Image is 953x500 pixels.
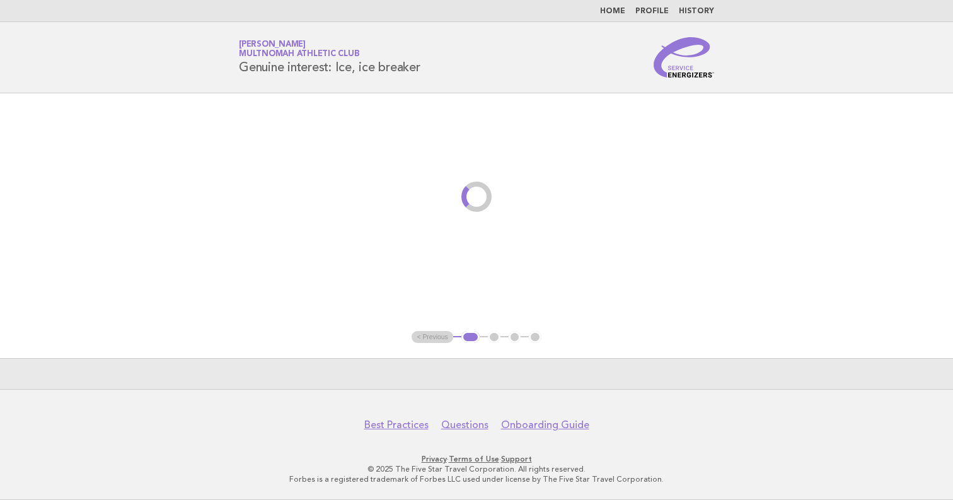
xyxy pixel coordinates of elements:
p: © 2025 The Five Star Travel Corporation. All rights reserved. [91,464,862,474]
a: Profile [635,8,669,15]
span: Multnomah Athletic Club [239,50,359,59]
a: Support [501,455,532,463]
a: Home [600,8,625,15]
a: Onboarding Guide [501,419,589,431]
p: Forbes is a registered trademark of Forbes LLC used under license by The Five Star Travel Corpora... [91,474,862,484]
h1: Genuine interest: Ice, ice breaker [239,41,420,74]
a: Questions [441,419,488,431]
a: Terms of Use [449,455,499,463]
a: Best Practices [364,419,429,431]
img: Service Energizers [654,37,714,78]
a: Privacy [422,455,447,463]
a: [PERSON_NAME]Multnomah Athletic Club [239,40,359,58]
a: History [679,8,714,15]
p: · · [91,454,862,464]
